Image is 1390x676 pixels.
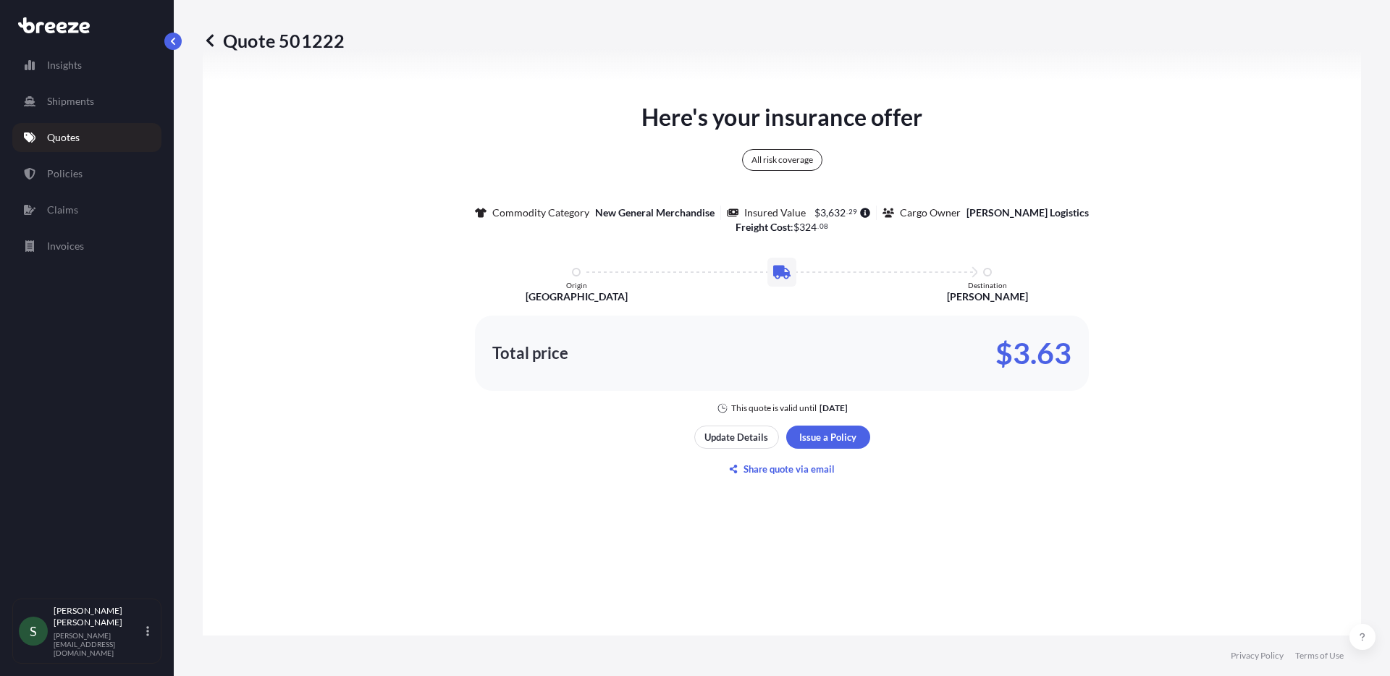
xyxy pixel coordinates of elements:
p: [DATE] [820,402,848,414]
a: Privacy Policy [1231,650,1284,662]
button: Share quote via email [694,457,870,481]
a: Shipments [12,87,161,116]
p: [PERSON_NAME] [PERSON_NAME] [54,605,143,628]
p: Insured Value [744,206,806,220]
p: Share quote via email [744,462,835,476]
a: Terms of Use [1295,650,1344,662]
span: , [826,208,828,218]
p: New General Merchandise [595,206,715,220]
p: [GEOGRAPHIC_DATA] [526,290,628,304]
p: Issue a Policy [799,430,856,444]
button: Update Details [694,426,779,449]
p: : [736,220,828,235]
span: $ [814,208,820,218]
p: This quote is valid until [731,402,817,414]
b: Freight Cost [736,221,791,233]
p: Origin [566,281,587,290]
span: 632 [828,208,846,218]
p: Here's your insurance offer [641,100,922,135]
p: Total price [492,346,568,360]
p: Commodity Category [492,206,589,220]
span: . [846,209,848,214]
span: 29 [848,209,857,214]
p: Insights [47,58,82,72]
p: Claims [47,203,78,217]
p: Destination [968,281,1007,290]
span: 3 [820,208,826,218]
p: $3.63 [995,342,1071,365]
a: Policies [12,159,161,188]
p: Quote 501222 [203,29,345,52]
p: [PERSON_NAME][EMAIL_ADDRESS][DOMAIN_NAME] [54,631,143,657]
p: Invoices [47,239,84,253]
div: All risk coverage [742,149,822,171]
a: Quotes [12,123,161,152]
span: S [30,624,37,638]
span: $ [793,222,799,232]
span: . [817,224,819,229]
p: [PERSON_NAME] [947,290,1028,304]
a: Insights [12,51,161,80]
button: Issue a Policy [786,426,870,449]
p: Shipments [47,94,94,109]
p: Cargo Owner [900,206,961,220]
span: 324 [799,222,817,232]
p: [PERSON_NAME] Logistics [966,206,1089,220]
p: Quotes [47,130,80,145]
a: Invoices [12,232,161,261]
a: Claims [12,195,161,224]
span: 08 [820,224,828,229]
p: Policies [47,166,83,181]
p: Update Details [704,430,768,444]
